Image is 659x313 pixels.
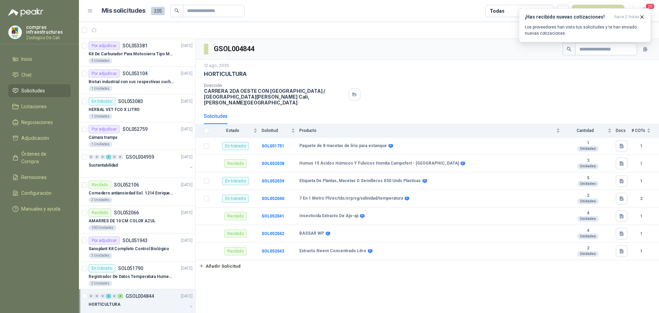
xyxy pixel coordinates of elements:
[632,178,651,185] b: 1
[645,3,655,10] span: 20
[196,260,244,272] button: Añadir Solicitud
[204,83,346,88] p: Dirección
[262,179,284,183] a: SOL052039
[564,246,612,251] b: 2
[614,14,639,20] span: hace 2 horas
[21,205,60,213] span: Manuales y ayuda
[89,58,112,64] div: 3 Unidades
[262,249,284,254] a: SOL052043
[224,247,247,255] div: Recibido
[8,53,71,66] a: Inicio
[577,234,599,239] div: Unidades
[262,144,284,148] a: SOL051751
[89,273,174,280] p: Registrador De Datos Temperatura Humedad Usb 32.000 Registro
[204,112,228,120] div: Solicitudes
[94,294,100,299] div: 0
[181,126,193,133] p: [DATE]
[299,161,459,166] b: Humus 15 Ácidos Húmicos Y Fúlvicos Humita Campofert - [GEOGRAPHIC_DATA]
[299,178,421,184] b: Etiqueta De Plantas, Macetas O Semilleros X50 Unds Plasticas
[114,210,139,215] p: SOL052066
[89,190,174,197] p: Comedero antiansiedad Sol. 1214 Enriquecimiento
[213,128,252,133] span: Estado
[89,142,112,147] div: 1 Unidades
[94,155,100,159] div: 0
[21,103,47,110] span: Licitaciones
[89,51,174,57] p: Kit De Carburador Para Motosierra Tipo M250 - Zama
[79,234,195,261] a: Por adjudicarSOL051943[DATE] Sanoplant Kit Completo Control Biológico3 Unidades
[89,107,140,113] p: HERBAL VET FCO X LITRO
[8,132,71,145] a: Adjudicación
[299,248,366,254] b: Extracto Neem Concentrado Litro
[632,124,659,137] th: # COTs
[632,248,651,255] b: 1
[525,14,612,20] h3: ¡Has recibido nuevas cotizaciones!
[123,71,148,76] p: SOL053104
[8,68,71,81] a: Chat
[616,124,632,137] th: Docs
[181,265,193,272] p: [DATE]
[224,230,247,238] div: Recibido
[21,71,32,79] span: Chat
[632,160,651,167] b: 1
[632,213,651,220] b: 1
[564,141,612,146] b: 1
[8,171,71,184] a: Remisiones
[567,47,571,52] span: search
[564,228,612,234] b: 4
[26,25,71,34] p: compras infraestructuras
[9,26,22,39] img: Company Logo
[632,143,651,149] b: 1
[181,154,193,160] p: [DATE]
[100,294,105,299] div: 0
[89,42,120,50] div: Por adjudicar
[8,147,71,168] a: Órdenes de Compra
[89,264,115,272] div: En tránsito
[204,63,229,69] p: 12 ago, 2025
[89,69,120,78] div: Por adjudicar
[123,43,148,48] p: SOL053381
[21,174,47,181] span: Remisiones
[79,261,195,289] a: En tránsitoSOL051790[DATE] Registrador De Datos Temperatura Humedad Usb 32.000 Registro2 Unidades
[8,8,43,16] img: Logo peakr
[89,155,94,159] div: 0
[89,218,155,224] p: AMARRES DE 10 CM COLOR AZUL
[89,114,112,119] div: 1 Unidades
[89,225,116,231] div: 100 Unidades
[204,70,247,78] p: HORTICULTURA
[632,195,651,202] b: 2
[21,134,49,142] span: Adjudicación
[106,294,111,299] div: 3
[222,142,249,150] div: En tránsito
[181,98,193,105] p: [DATE]
[181,182,193,188] p: [DATE]
[577,164,599,169] div: Unidades
[224,212,247,220] div: Recibido
[89,197,112,203] div: 2 Unidades
[564,176,612,181] b: 5
[196,260,659,272] a: Añadir Solicitud
[577,181,599,187] div: Unidades
[299,213,358,219] b: Insecticida Extracto De Ajo-aji
[112,155,117,159] div: 0
[8,187,71,200] a: Configuración
[577,199,599,204] div: Unidades
[299,231,324,236] b: BASSAR WP
[118,99,143,104] p: SOL053083
[26,36,71,40] p: Zoologico De Cali
[123,127,148,132] p: SOL052759
[262,231,284,236] a: SOL052042
[181,293,193,300] p: [DATE]
[118,266,143,271] p: SOL051790
[262,214,284,219] b: SOL052041
[181,70,193,77] p: [DATE]
[79,67,195,94] a: Por adjudicarSOL053104[DATE] Bisturi industrial con sus respectivas cuchillas segun muestra1 Unid...
[564,124,616,137] th: Cantidad
[89,162,118,169] p: Sustentabilidad
[118,294,123,299] div: 4
[89,301,120,308] p: HORTICULTURA
[299,128,555,133] span: Producto
[262,128,290,133] span: Solicitud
